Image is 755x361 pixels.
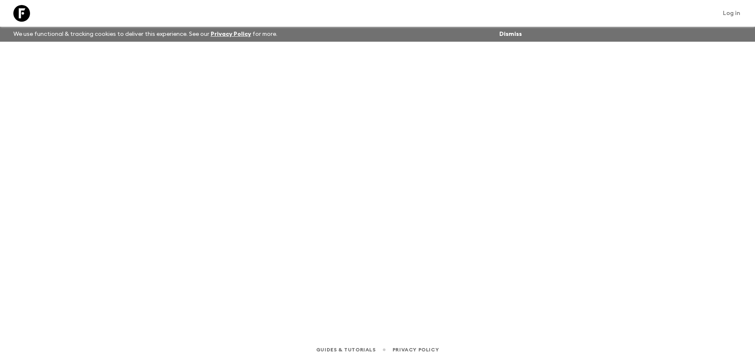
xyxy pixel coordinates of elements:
a: Guides & Tutorials [316,345,376,354]
a: Privacy Policy [393,345,439,354]
a: Privacy Policy [211,31,251,37]
p: We use functional & tracking cookies to deliver this experience. See our for more. [10,27,281,42]
button: Dismiss [497,28,524,40]
a: Log in [718,8,745,19]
